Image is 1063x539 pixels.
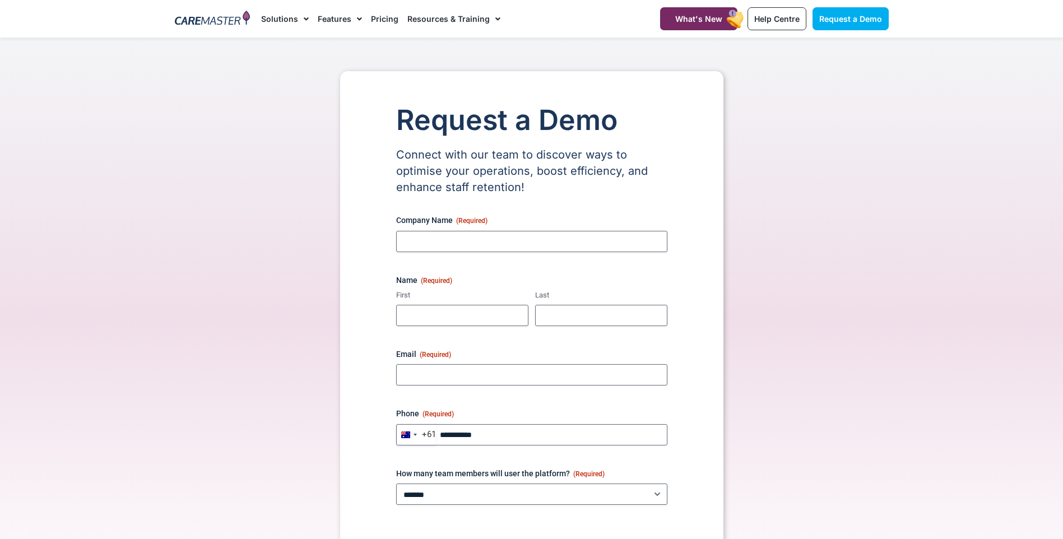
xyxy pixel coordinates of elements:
a: Help Centre [748,7,806,30]
div: +61 [422,430,436,439]
label: Company Name [396,215,667,226]
p: Connect with our team to discover ways to optimise your operations, boost efficiency, and enhance... [396,147,667,196]
span: (Required) [423,410,454,418]
span: What's New [675,14,722,24]
span: (Required) [456,217,488,225]
a: Request a Demo [813,7,889,30]
button: Selected country [397,424,436,445]
label: Phone [396,408,667,419]
span: (Required) [573,470,605,478]
label: Email [396,349,667,360]
label: How many team members will user the platform? [396,468,667,479]
img: CareMaster Logo [175,11,250,27]
label: Last [535,290,667,301]
span: Request a Demo [819,14,882,24]
span: (Required) [421,277,452,285]
h1: Request a Demo [396,105,667,136]
span: Help Centre [754,14,800,24]
legend: Name [396,275,452,286]
span: (Required) [420,351,451,359]
label: First [396,290,528,301]
a: What's New [660,7,737,30]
